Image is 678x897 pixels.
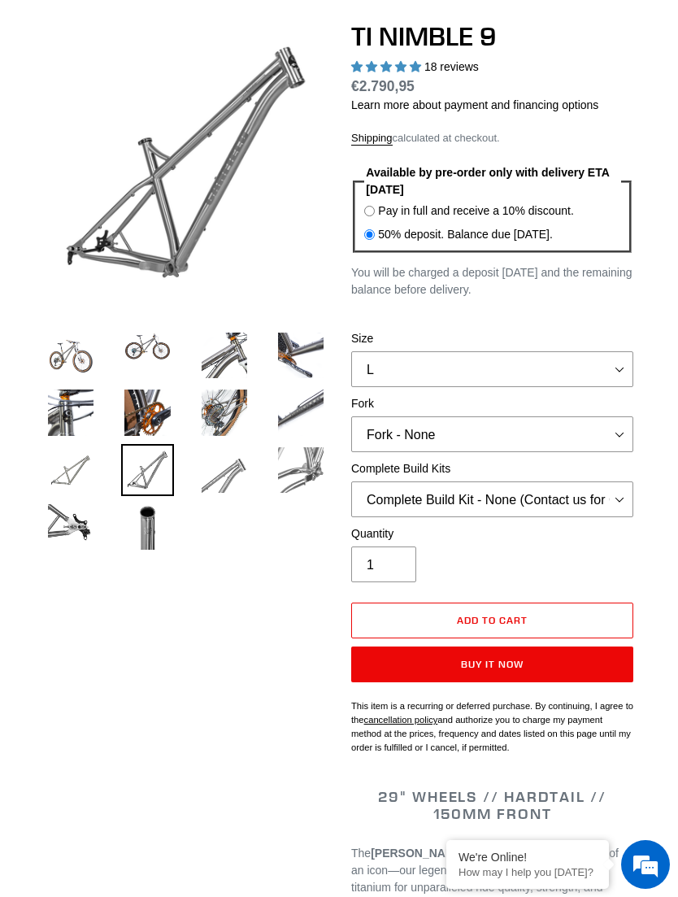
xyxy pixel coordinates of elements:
[378,787,606,824] span: 29" WHEELS // HARDTAIL // 150MM FRONT
[267,8,306,47] div: Minimize live chat window
[198,329,250,381] img: Load image into Gallery viewer, TI NIMBLE 9
[45,444,97,496] img: Load image into Gallery viewer, TI NIMBLE 9
[8,444,310,501] textarea: Type your message and hit 'Enter'
[121,329,173,364] img: Load image into Gallery viewer, TI NIMBLE 9
[378,202,573,220] label: Pay in full and receive a 10% discount.
[351,21,633,52] h1: TI NIMBLE 9
[45,386,97,438] img: Load image into Gallery viewer, TI NIMBLE 9
[275,386,327,438] img: Load image into Gallery viewer, TI NIMBLE 9
[371,847,530,860] strong: [PERSON_NAME] Ti Nimble 9
[52,81,93,122] img: d_696896380_company_1647369064580_696896380
[351,60,424,73] span: 4.89 stars
[351,264,633,298] p: You will be charged a deposit [DATE] and the remaining balance before delivery.
[351,603,633,638] button: Add to cart
[198,444,250,496] img: Load image into Gallery viewer, TI NIMBLE 9
[121,501,173,553] img: Load image into Gallery viewer, TI NIMBLE 9
[351,699,633,754] small: This item is a recurring or deferred purchase. By continuing, I agree to the and authorize you to...
[459,851,597,864] div: We're Online!
[275,444,327,496] img: Load image into Gallery viewer, TI NIMBLE 9
[351,78,415,94] span: €2.790,95
[351,395,633,412] label: Fork
[45,329,97,381] img: Load image into Gallery viewer, TI NIMBLE 9
[18,89,42,114] div: Navigation go back
[378,226,553,243] label: 50% deposit. Balance due [DATE].
[198,386,250,438] img: Load image into Gallery viewer, TI NIMBLE 9
[275,329,327,381] img: Load image into Gallery viewer, TI NIMBLE 9
[351,98,598,111] a: Learn more about payment and financing options
[364,715,438,725] span: cancellation policy
[351,460,633,477] label: Complete Build Kits
[351,525,633,542] label: Quantity
[94,205,224,369] span: We're online!
[457,614,528,626] span: Add to cart
[351,130,633,146] div: calculated at checkout.
[351,330,633,347] label: Size
[109,91,298,112] div: Chat with us now
[121,386,173,438] img: Load image into Gallery viewer, TI NIMBLE 9
[121,444,173,496] img: Load image into Gallery viewer, TI NIMBLE 9
[351,132,393,146] a: Shipping
[45,501,97,553] img: Load image into Gallery viewer, TI NIMBLE 9
[364,164,621,198] legend: Available by pre-order only with delivery ETA [DATE]
[459,866,597,878] p: How may I help you today?
[424,60,479,73] span: 18 reviews
[351,647,633,682] button: Buy it now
